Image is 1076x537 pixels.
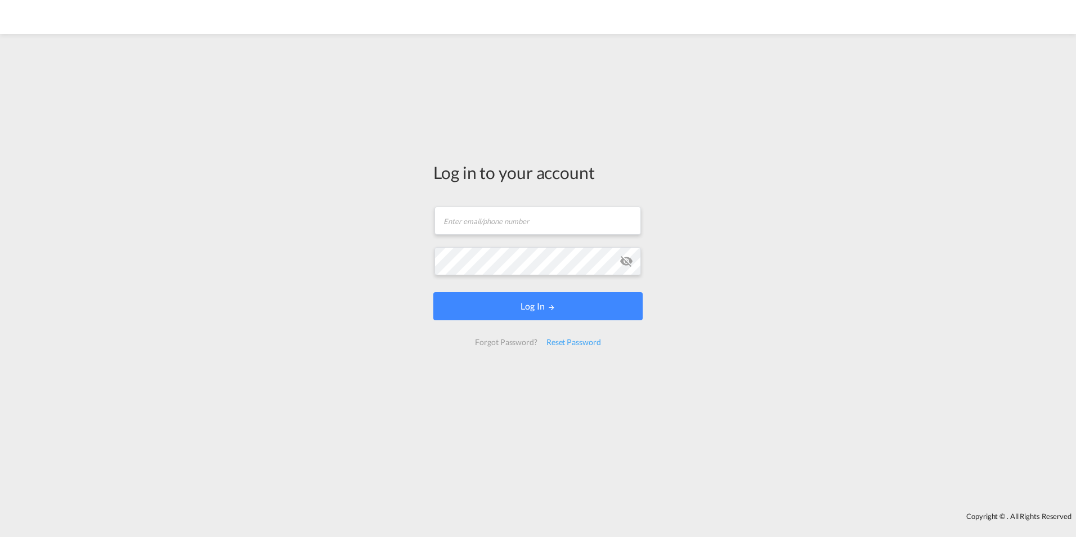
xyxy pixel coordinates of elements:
[620,254,633,268] md-icon: icon-eye-off
[433,160,643,184] div: Log in to your account
[434,207,641,235] input: Enter email/phone number
[542,332,606,352] div: Reset Password
[433,292,643,320] button: LOGIN
[470,332,541,352] div: Forgot Password?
